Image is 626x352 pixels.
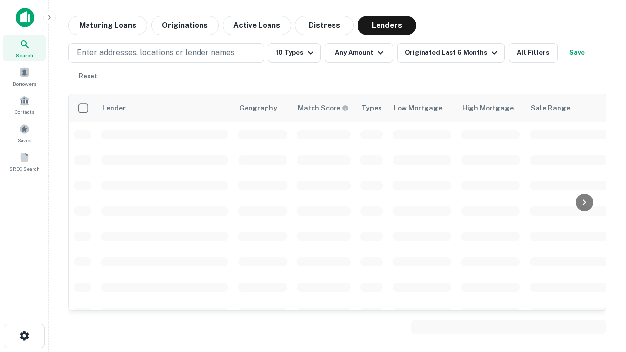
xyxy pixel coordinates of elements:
span: Search [16,51,33,59]
span: Borrowers [13,80,36,88]
button: Save your search to get updates of matches that match your search criteria. [561,43,593,63]
button: 10 Types [268,43,321,63]
div: Types [361,102,382,114]
a: Contacts [3,91,46,118]
button: All Filters [509,43,558,63]
th: Types [356,94,388,122]
a: Saved [3,120,46,146]
a: Borrowers [3,63,46,89]
div: High Mortgage [462,102,514,114]
th: Lender [96,94,233,122]
a: Search [3,35,46,61]
th: High Mortgage [456,94,525,122]
button: Active Loans [223,16,291,35]
th: Capitalize uses an advanced AI algorithm to match your search with the best lender. The match sco... [292,94,356,122]
button: Any Amount [325,43,393,63]
img: capitalize-icon.png [16,8,34,27]
button: Lenders [358,16,416,35]
th: Geography [233,94,292,122]
a: SREO Search [3,148,46,175]
div: Lender [102,102,126,114]
span: Saved [18,136,32,144]
button: Reset [72,66,104,86]
h6: Match Score [298,103,347,113]
button: Originated Last 6 Months [397,43,505,63]
p: Enter addresses, locations or lender names [77,47,235,59]
button: Distress [295,16,354,35]
div: Low Mortgage [394,102,442,114]
span: SREO Search [9,165,40,173]
th: Sale Range [525,94,613,122]
div: Sale Range [531,102,570,114]
button: Enter addresses, locations or lender names [68,43,264,63]
div: Capitalize uses an advanced AI algorithm to match your search with the best lender. The match sco... [298,103,349,113]
button: Originations [151,16,219,35]
iframe: Chat Widget [577,242,626,289]
div: Geography [239,102,277,114]
span: Contacts [15,108,34,116]
div: Originated Last 6 Months [405,47,500,59]
button: Maturing Loans [68,16,147,35]
th: Low Mortgage [388,94,456,122]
